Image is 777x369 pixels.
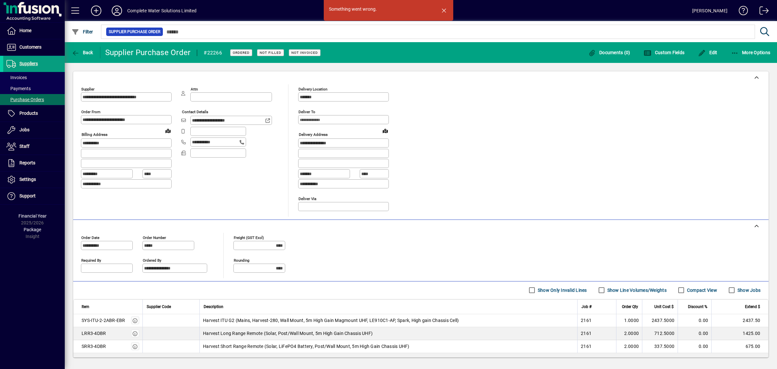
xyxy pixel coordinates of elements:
span: Harvest Long Range Remote (Solar, Post/Wall Mount, 5m High Gain Chassis UHF) [203,330,373,337]
label: Show Line Volumes/Weights [606,287,667,293]
span: Suppliers [19,61,38,66]
span: Not Filled [260,51,281,55]
mat-label: Supplier [81,87,95,91]
span: Harvest ITU G2 (Mains, Harvest-280, Wall Mount, 5m High Gain Magmount UHF, LE910C1-AP, Spark, Hig... [203,317,459,324]
td: 675.00 [711,340,768,353]
a: Purchase Orders [3,94,65,105]
a: Logout [755,1,769,22]
a: Staff [3,138,65,155]
span: Not Invoiced [291,51,318,55]
div: [PERSON_NAME] [692,6,727,16]
mat-label: Required by [81,258,101,262]
mat-label: Order from [81,110,100,114]
button: Add [86,5,107,17]
a: View on map [380,125,390,136]
span: 2161 [581,343,591,350]
a: Settings [3,172,65,188]
span: More Options [731,50,771,55]
button: Filter [70,26,95,38]
button: Profile [107,5,127,17]
td: 2.0000 [616,340,642,353]
mat-label: Attn [191,87,198,91]
span: Financial Year [18,213,47,219]
div: LRR3-4DBR [82,330,106,337]
td: 0.00 [678,340,711,353]
div: SRR3-4DBR [82,343,106,350]
span: Payments [6,86,31,91]
mat-label: Order date [81,235,99,240]
span: Order Qty [622,303,638,310]
span: Settings [19,177,36,182]
mat-label: Order number [143,235,166,240]
td: 2437.5000 [642,314,678,327]
span: Customers [19,44,41,50]
span: Edit [698,50,717,55]
mat-label: Freight (GST excl) [234,235,264,240]
a: Customers [3,39,65,55]
div: Complete Water Solutions Limited [127,6,197,16]
label: Compact View [686,287,717,293]
mat-label: Ordered by [143,258,161,262]
button: Back [70,47,95,58]
a: Knowledge Base [734,1,748,22]
span: Back [72,50,93,55]
span: Unit Cost $ [654,303,674,310]
span: Purchase Orders [6,97,44,102]
span: Item [82,303,89,310]
a: Payments [3,83,65,94]
button: Documents (0) [587,47,632,58]
a: Home [3,23,65,39]
span: Products [19,111,38,116]
td: 2.0000 [616,327,642,340]
span: Package [24,227,41,232]
a: Jobs [3,122,65,138]
button: More Options [729,47,772,58]
div: #22266 [204,48,222,58]
span: 2161 [581,330,591,337]
a: Invoices [3,72,65,83]
a: Support [3,188,65,204]
td: 2437.50 [711,314,768,327]
td: 337.5000 [642,340,678,353]
td: 1425.00 [711,327,768,340]
span: 2161 [581,317,591,324]
mat-label: Rounding [234,258,249,262]
span: Jobs [19,127,29,132]
span: Home [19,28,31,33]
label: Show Jobs [736,287,760,293]
app-page-header-button: Back [65,47,100,58]
mat-label: Deliver via [298,196,316,201]
label: Show Only Invalid Lines [536,287,587,293]
mat-label: Deliver To [298,110,315,114]
span: Custom Fields [644,50,684,55]
span: Description [204,303,223,310]
span: Discount % [688,303,707,310]
td: 1.0000 [616,314,642,327]
button: Custom Fields [642,47,686,58]
span: Supplier Purchase Order [109,29,160,35]
span: Job # [581,303,591,310]
a: Reports [3,155,65,171]
td: 712.5000 [642,327,678,340]
span: Extend $ [745,303,760,310]
span: Documents (0) [588,50,630,55]
div: SYS-ITU-2-2ABR-EBR [82,317,125,324]
button: Edit [696,47,719,58]
td: 0.00 [678,327,711,340]
span: Supplier Code [147,303,171,310]
a: View on map [163,125,173,136]
span: Support [19,193,36,198]
span: Ordered [233,51,250,55]
span: Invoices [6,75,27,80]
span: Reports [19,160,35,165]
mat-label: Delivery Location [298,87,327,91]
div: Supplier Purchase Order [105,47,191,58]
a: Products [3,105,65,122]
span: Filter [72,29,93,34]
td: 0.00 [678,314,711,327]
span: Harvest Short Range Remote (Solar, LiFePO4 Battery, Post/Wall Mount, 5m High Gain Chassis UHF) [203,343,410,350]
span: Staff [19,144,29,149]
